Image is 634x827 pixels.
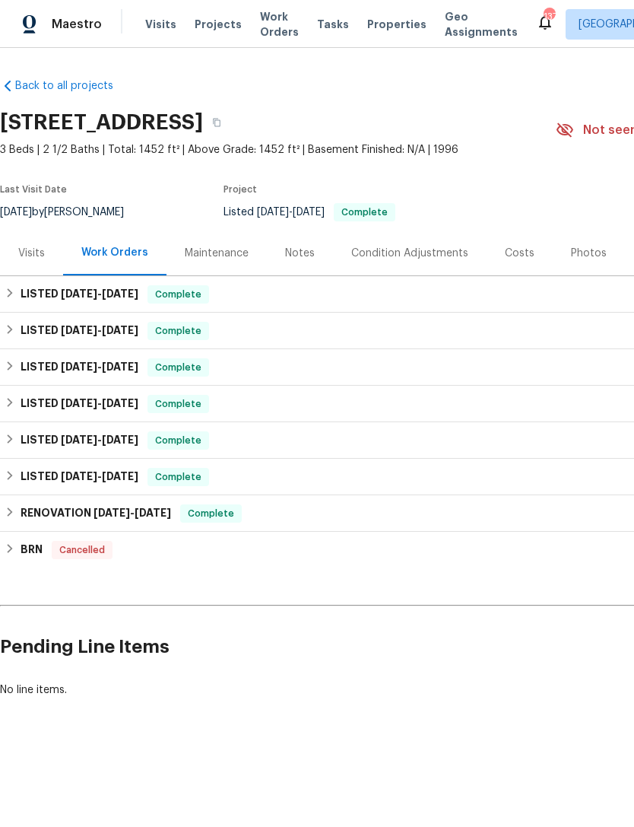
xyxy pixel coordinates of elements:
span: Geo Assignments [445,9,518,40]
div: Visits [18,246,45,261]
button: Copy Address [203,109,230,136]
span: Cancelled [53,542,111,558]
span: Complete [335,208,394,217]
span: Listed [223,207,395,218]
h6: LISTED [21,431,138,450]
span: [DATE] [102,361,138,372]
span: Complete [149,469,208,485]
h6: LISTED [21,358,138,377]
span: Complete [149,396,208,412]
span: Project [223,185,257,194]
div: 137 [544,9,554,24]
span: - [61,434,138,445]
div: Costs [505,246,534,261]
span: [DATE] [61,325,97,336]
span: - [61,471,138,482]
span: Properties [367,17,426,32]
span: [DATE] [102,325,138,336]
h6: LISTED [21,468,138,486]
span: Complete [149,323,208,339]
span: [DATE] [61,434,97,445]
span: [DATE] [61,361,97,372]
span: Complete [149,287,208,302]
span: [DATE] [135,507,171,518]
span: Complete [149,360,208,375]
span: - [257,207,325,218]
div: Condition Adjustments [351,246,468,261]
span: - [61,288,138,299]
div: Work Orders [81,245,148,260]
h6: LISTED [21,395,138,413]
h6: LISTED [21,285,138,304]
span: Projects [195,17,242,32]
span: Visits [145,17,176,32]
div: Maintenance [185,246,249,261]
div: Notes [285,246,315,261]
span: Complete [149,433,208,448]
span: Tasks [317,19,349,30]
span: [DATE] [102,471,138,482]
div: Photos [571,246,607,261]
span: - [61,398,138,409]
span: [DATE] [102,288,138,299]
span: [DATE] [61,288,97,299]
span: [DATE] [293,207,325,218]
span: [DATE] [61,471,97,482]
span: Maestro [52,17,102,32]
span: - [61,325,138,336]
span: [DATE] [257,207,289,218]
span: [DATE] [61,398,97,409]
h6: BRN [21,541,43,559]
span: - [61,361,138,372]
span: [DATE] [102,434,138,445]
h6: LISTED [21,322,138,340]
h6: RENOVATION [21,504,171,523]
span: Complete [182,506,240,521]
span: Work Orders [260,9,299,40]
span: - [94,507,171,518]
span: [DATE] [94,507,130,518]
span: [DATE] [102,398,138,409]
